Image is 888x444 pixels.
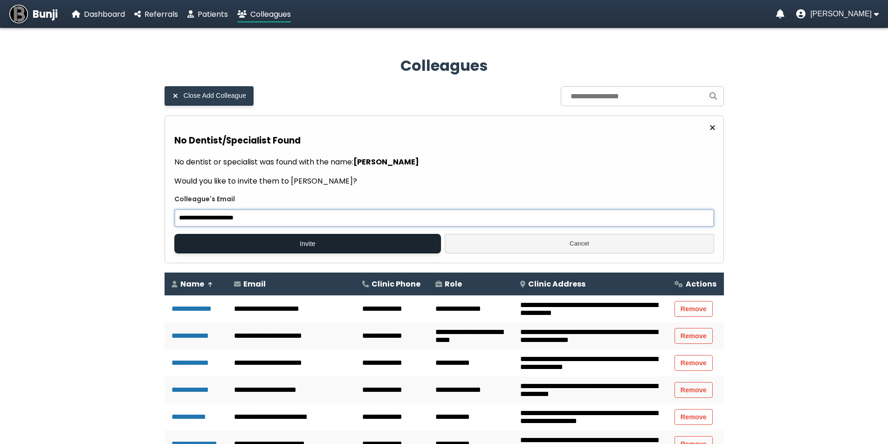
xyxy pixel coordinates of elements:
h2: Colleagues [165,55,724,77]
p: Would you like to invite them to [PERSON_NAME]? [174,175,714,187]
th: Actions [668,273,724,295]
button: Remove [675,355,713,371]
span: [PERSON_NAME] [810,10,872,18]
span: Colleagues [250,9,291,20]
button: Remove [675,328,713,344]
img: Bunji Dental Referral Management [9,5,28,23]
span: Bunji [33,7,58,22]
th: Clinic Address [513,273,668,295]
strong: [PERSON_NAME] [353,157,419,167]
th: Role [428,273,513,295]
span: Dashboard [84,9,125,20]
th: Email [227,273,355,295]
th: Clinic Phone [355,273,428,295]
a: Referrals [134,8,178,20]
span: Referrals [145,9,178,20]
button: Remove [675,382,713,398]
button: Invite [174,234,441,253]
h3: No Dentist/Specialist Found [174,134,714,147]
a: Notifications [776,9,785,19]
button: User menu [796,9,879,19]
button: Close [706,121,718,135]
a: Bunji [9,5,58,23]
a: Patients [187,8,228,20]
th: Name [165,273,227,295]
button: Cancel [445,234,714,253]
a: Dashboard [72,8,125,20]
button: Remove [675,409,713,425]
button: Close Add Colleague [165,86,254,106]
span: Patients [198,9,228,20]
button: Remove [675,301,713,317]
p: No dentist or specialist was found with the name: [174,156,714,168]
span: Close Add Colleague [184,92,246,100]
a: Colleagues [237,8,291,20]
label: Colleague's Email [174,194,714,204]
